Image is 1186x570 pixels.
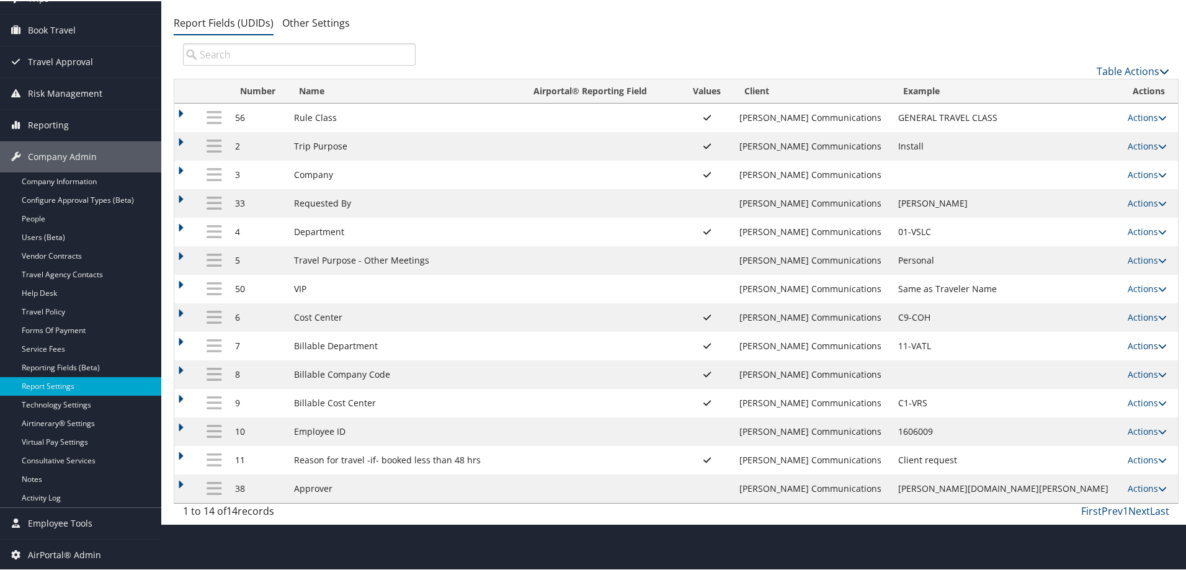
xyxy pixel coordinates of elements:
td: 9 [229,388,288,416]
td: Rule Class [288,102,522,131]
span: Reporting [28,109,69,140]
td: [PERSON_NAME] Communications [733,216,893,245]
td: Travel Purpose - Other Meetings [288,245,522,274]
span: Company Admin [28,140,97,171]
th: Example [892,78,1121,102]
td: [PERSON_NAME] Communications [733,274,893,302]
td: Cost Center [288,302,522,331]
a: Actions [1128,367,1167,379]
td: Approver [288,473,522,502]
td: 11 [229,445,288,473]
a: Actions [1128,225,1167,236]
a: Prev [1102,503,1123,517]
a: Actions [1128,396,1167,407]
span: 14 [226,503,238,517]
a: Actions [1128,167,1167,179]
td: [PERSON_NAME] Communications [733,473,893,502]
a: Actions [1128,282,1167,293]
td: 10 [229,416,288,445]
a: Actions [1128,196,1167,208]
td: [PERSON_NAME] [892,188,1121,216]
a: Actions [1128,424,1167,436]
a: Actions [1128,253,1167,265]
div: 1 to 14 of records [183,502,416,523]
td: 38 [229,473,288,502]
td: 6 [229,302,288,331]
td: 5 [229,245,288,274]
td: [PERSON_NAME] Communications [733,331,893,359]
td: 1606009 [892,416,1121,445]
td: 56 [229,102,288,131]
th: Values [681,78,733,102]
td: C1-VRS [892,388,1121,416]
th: Client [733,78,893,102]
td: Department [288,216,522,245]
td: 33 [229,188,288,216]
td: 01-VSLC [892,216,1121,245]
th: Name [288,78,522,102]
a: Other Settings [282,15,350,29]
td: [PERSON_NAME] Communications [733,416,893,445]
td: GENERAL TRAVEL CLASS [892,102,1121,131]
a: Actions [1128,139,1167,151]
a: Actions [1128,110,1167,122]
td: 8 [229,359,288,388]
td: Same as Traveler Name [892,274,1121,302]
td: 3 [229,159,288,188]
td: Reason for travel -if- booked less than 48 hrs [288,445,522,473]
td: C9-COH [892,302,1121,331]
td: [PERSON_NAME] Communications [733,102,893,131]
td: Billable Company Code [288,359,522,388]
td: Employee ID [288,416,522,445]
a: Last [1150,503,1169,517]
td: Personal [892,245,1121,274]
td: 4 [229,216,288,245]
a: Actions [1128,453,1167,465]
td: [PERSON_NAME] Communications [733,131,893,159]
a: Actions [1128,481,1167,493]
a: First [1081,503,1102,517]
td: Install [892,131,1121,159]
th: Airportal&reg; Reporting Field [522,78,682,102]
td: [PERSON_NAME] Communications [733,388,893,416]
td: [PERSON_NAME] Communications [733,188,893,216]
td: Requested By [288,188,522,216]
td: Billable Department [288,331,522,359]
td: [PERSON_NAME] Communications [733,445,893,473]
input: Search [183,42,416,65]
td: 50 [229,274,288,302]
td: Billable Cost Center [288,388,522,416]
td: [PERSON_NAME] Communications [733,245,893,274]
td: 11-VATL [892,331,1121,359]
th: : activate to sort column descending [200,78,228,102]
a: Report Fields (UDIDs) [174,15,274,29]
td: VIP [288,274,522,302]
td: Trip Purpose [288,131,522,159]
td: [PERSON_NAME] Communications [733,159,893,188]
a: Table Actions [1097,63,1169,77]
a: Actions [1128,310,1167,322]
span: Travel Approval [28,45,93,76]
td: [PERSON_NAME] Communications [733,302,893,331]
a: Next [1128,503,1150,517]
td: 7 [229,331,288,359]
td: Company [288,159,522,188]
span: Employee Tools [28,507,92,538]
a: Actions [1128,339,1167,350]
th: Number [229,78,288,102]
td: [PERSON_NAME][DOMAIN_NAME][PERSON_NAME] [892,473,1121,502]
span: AirPortal® Admin [28,538,101,569]
th: Actions [1121,78,1178,102]
span: Risk Management [28,77,102,108]
td: [PERSON_NAME] Communications [733,359,893,388]
td: 2 [229,131,288,159]
span: Book Travel [28,14,76,45]
a: 1 [1123,503,1128,517]
td: Client request [892,445,1121,473]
